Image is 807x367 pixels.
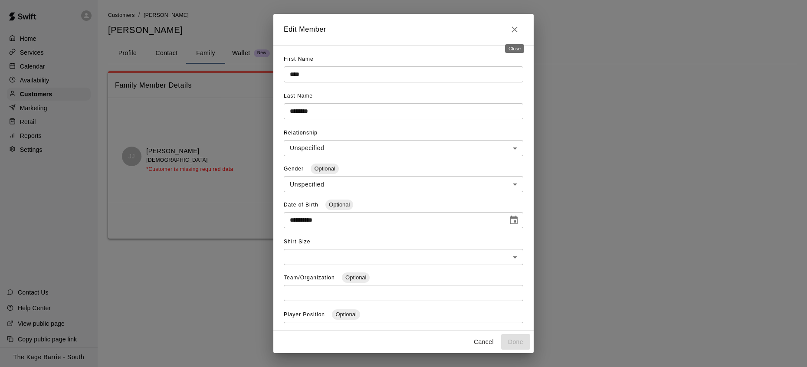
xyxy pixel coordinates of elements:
span: Date of Birth [284,202,320,208]
span: Player Position [284,311,327,318]
div: Unspecified [284,140,523,156]
span: Optional [325,201,353,208]
span: Shirt Size [284,239,310,245]
button: Cancel [470,334,498,350]
button: Choose date, selected date is Jan 20, 2014 [505,212,522,229]
span: Optional [342,274,370,281]
span: Optional [311,165,338,172]
span: Team/Organization [284,275,337,281]
span: Last Name [284,93,313,99]
span: Relationship [284,130,318,136]
span: Gender [284,166,305,172]
button: Close [506,21,523,38]
span: Optional [332,311,360,318]
div: Unspecified [284,176,523,192]
span: First Name [284,56,314,62]
h2: Edit Member [273,14,534,45]
div: Close [505,44,524,53]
